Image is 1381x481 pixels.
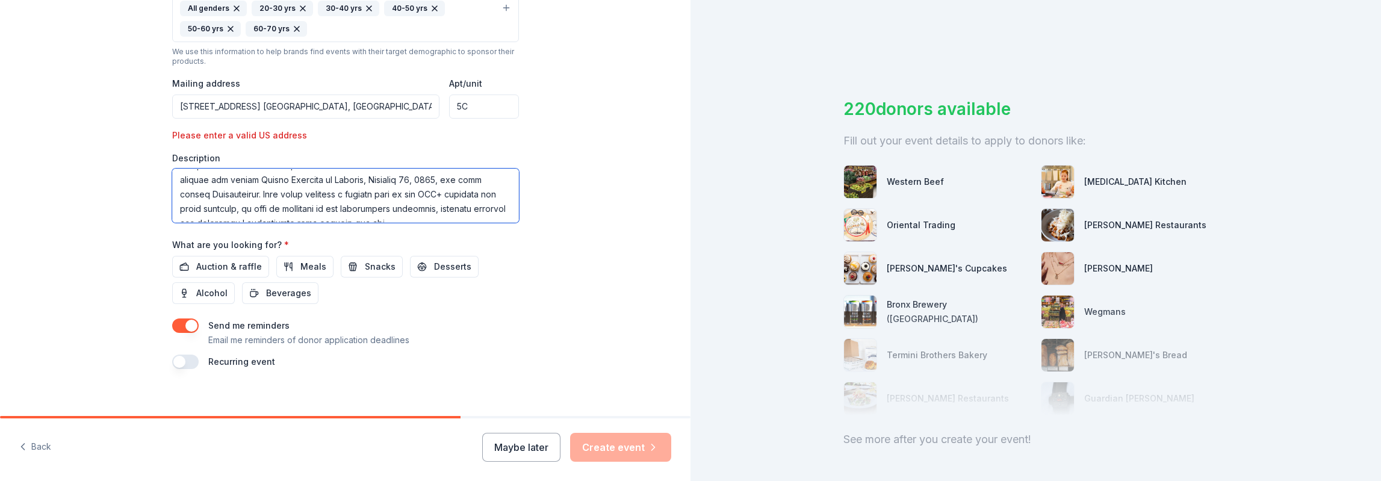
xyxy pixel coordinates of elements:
[434,259,471,274] span: Desserts
[844,166,877,198] img: photo for Western Beef
[242,282,318,304] button: Beverages
[318,1,379,16] div: 30-40 yrs
[843,430,1229,449] div: See more after you create your event!
[1084,261,1153,276] div: [PERSON_NAME]
[384,1,445,16] div: 40-50 yrs
[300,259,326,274] span: Meals
[843,96,1229,122] div: 220 donors available
[172,169,519,223] textarea: Lor Ipsumd Sitamet CON Adipis Elit (SEDD) Eiusmod te IncidIdun Utlabo Etdolo ma aliquae adm venia...
[449,95,518,119] input: #
[365,259,396,274] span: Snacks
[196,286,228,300] span: Alcohol
[1041,252,1074,285] img: photo for Kendra Scott
[843,131,1229,151] div: Fill out your event details to apply to donors like:
[172,128,338,143] div: Please enter a valid US address
[180,1,247,16] div: All genders
[172,47,519,66] div: We use this information to help brands find events with their target demographic to sponsor their...
[1084,175,1187,189] div: [MEDICAL_DATA] Kitchen
[887,218,955,232] div: Oriental Trading
[341,256,403,278] button: Snacks
[887,175,944,189] div: Western Beef
[844,252,877,285] img: photo for Molly's Cupcakes
[1084,218,1206,232] div: [PERSON_NAME] Restaurants
[887,261,1007,276] div: [PERSON_NAME]'s Cupcakes
[208,356,275,367] label: Recurring event
[172,256,269,278] button: Auction & raffle
[246,21,307,37] div: 60-70 yrs
[180,21,241,37] div: 50-60 yrs
[482,433,560,462] button: Maybe later
[1041,166,1074,198] img: photo for Taste Buds Kitchen
[1041,209,1074,241] img: photo for Ethan Stowell Restaurants
[19,435,51,460] button: Back
[410,256,479,278] button: Desserts
[252,1,313,16] div: 20-30 yrs
[266,286,311,300] span: Beverages
[172,239,289,251] label: What are you looking for?
[449,78,482,90] label: Apt/unit
[208,333,409,347] p: Email me reminders of donor application deadlines
[844,209,877,241] img: photo for Oriental Trading
[196,259,262,274] span: Auction & raffle
[172,282,235,304] button: Alcohol
[172,78,240,90] label: Mailing address
[172,95,440,119] input: Enter a US address
[208,320,290,330] label: Send me reminders
[276,256,334,278] button: Meals
[172,152,220,164] label: Description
